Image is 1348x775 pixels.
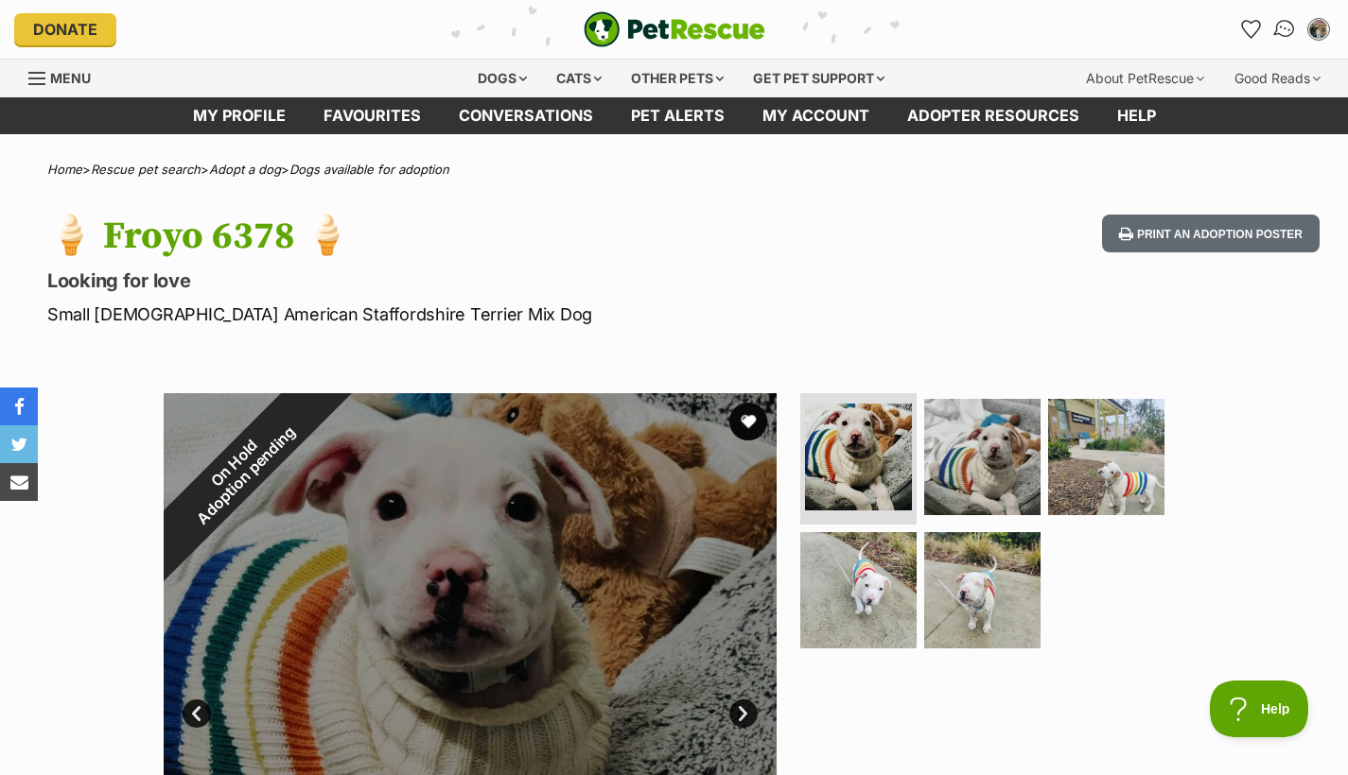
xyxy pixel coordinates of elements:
[1304,14,1334,44] button: My account
[47,267,822,294] p: Looking for love
[543,60,615,97] div: Cats
[800,532,917,648] img: Photo of 🍦 Froyo 6378 🍦
[289,162,449,177] a: Dogs available for adoption
[888,97,1098,134] a: Adopter resources
[1235,14,1334,44] ul: Account quick links
[1272,17,1298,42] img: chat-41dd97257d64d25036548639549fe6c8038ab92f7586957e7f3b1b290dea8141.svg
[1102,215,1320,253] button: Print an adoption poster
[47,215,822,258] h1: 🍦 Froyo 6378 🍦
[924,532,1041,648] img: Photo of 🍦 Froyo 6378 🍦
[1210,680,1310,737] iframe: Help Scout Beacon - Open
[2,2,17,17] img: consumer-privacy-logo.png
[924,399,1041,515] img: Photo of 🍦 Froyo 6378 🍦
[1309,20,1328,39] img: Linh Nguyen profile pic
[618,60,737,97] div: Other pets
[1073,60,1217,97] div: About PetRescue
[114,343,365,594] div: On Hold
[584,11,765,47] img: logo-e224e6f780fb5917bec1dbf3a21bbac754714ae5b6737aabdf751b685950b380.svg
[91,162,201,177] a: Rescue pet search
[805,404,912,510] img: Photo of 🍦 Froyo 6378 🍦
[1265,9,1304,48] a: Conversations
[305,97,440,134] a: Favourites
[28,60,104,94] a: Menu
[183,699,211,728] a: Prev
[1235,14,1266,44] a: Favourites
[612,97,744,134] a: Pet alerts
[185,415,306,536] span: Adoption pending
[1048,399,1164,515] img: Photo of 🍦 Froyo 6378 🍦
[744,97,888,134] a: My account
[47,301,822,327] p: Small [DEMOGRAPHIC_DATA] American Staffordshire Terrier Mix Dog
[1098,97,1175,134] a: Help
[440,97,612,134] a: conversations
[1221,60,1334,97] div: Good Reads
[174,97,305,134] a: My profile
[14,13,116,45] a: Donate
[464,60,540,97] div: Dogs
[584,11,765,47] a: PetRescue
[50,70,91,86] span: Menu
[740,60,898,97] div: Get pet support
[47,162,82,177] a: Home
[729,699,758,728] a: Next
[729,403,767,440] button: favourite
[209,162,281,177] a: Adopt a dog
